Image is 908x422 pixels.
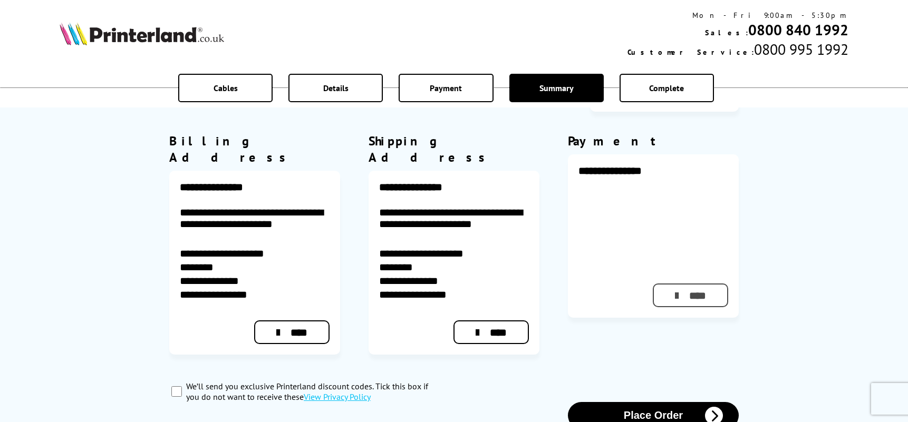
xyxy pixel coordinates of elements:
[539,83,574,93] span: Summary
[214,83,238,93] span: Cables
[304,391,371,402] a: modal_privacy
[754,40,848,59] span: 0800 995 1992
[627,11,848,20] div: Mon - Fri 9:00am - 5:30pm
[369,133,539,165] div: Shipping Address
[169,133,340,165] div: Billing Address
[60,22,224,45] img: Printerland Logo
[705,28,748,37] span: Sales:
[186,381,442,402] label: We’ll send you exclusive Printerland discount codes. Tick this box if you do not want to receive ...
[430,83,462,93] span: Payment
[568,133,739,149] div: Payment
[649,83,684,93] span: Complete
[748,20,848,40] a: 0800 840 1992
[627,47,754,57] span: Customer Service:
[323,83,349,93] span: Details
